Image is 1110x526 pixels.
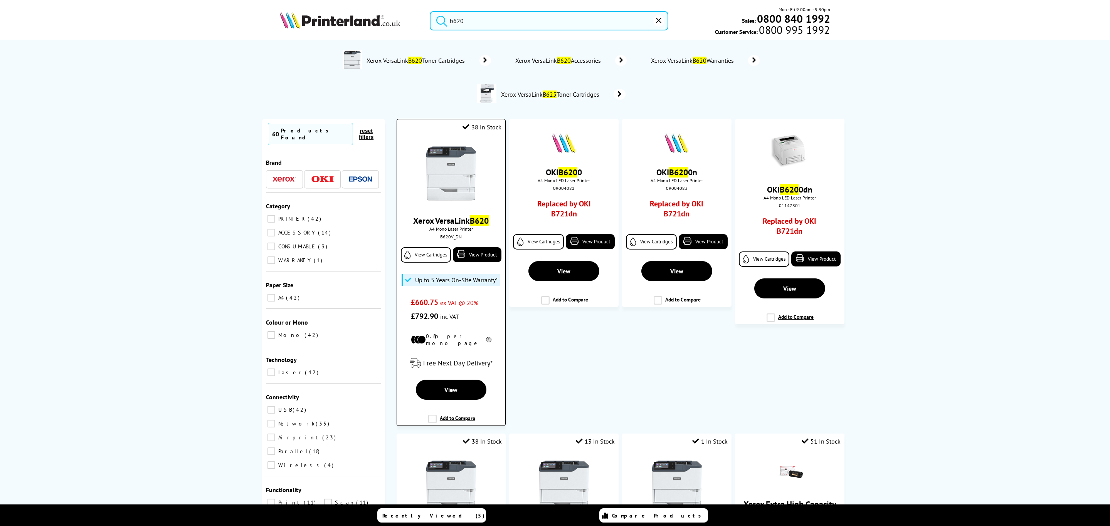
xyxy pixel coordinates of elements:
div: Products Found [281,127,349,141]
span: 42 [286,294,301,301]
label: Add to Compare [541,296,588,311]
span: Parallel [276,448,308,455]
span: Functionality [266,486,301,494]
span: Print [276,499,303,506]
span: 3 [318,243,329,250]
span: Technology [266,356,297,364]
a: Xerox VersaLinkB620Accessories [514,55,627,66]
span: View [557,267,570,275]
mark: B620 [408,57,422,64]
input: A4 42 [267,294,275,302]
span: Customer Service: [715,26,830,35]
span: Free Next Day Delivery* [423,358,493,367]
div: 01147801 [741,203,838,208]
a: View [641,261,712,281]
span: A4 Mono Laser Printer [401,226,501,232]
li: 0.8p per mono page [411,333,491,347]
label: Add to Compare [767,313,814,328]
img: minislashes.png [662,132,691,154]
span: A4 Mono LED Laser Printer [739,195,840,201]
span: Compare Products [612,512,705,519]
input: USB 42 [267,406,275,414]
a: 0800 840 1992 [756,15,830,22]
a: Xerox VersaLinkB620Toner Cartridges [366,50,491,71]
div: 38 In Stock [463,437,502,445]
span: ACCESSORY [276,229,317,236]
span: Paper Size [266,281,293,289]
span: £792.90 [411,311,438,321]
span: Recently Viewed (5) [382,512,485,519]
a: View [416,380,486,400]
img: xerox-b620-front-main-small.jpg [422,459,480,516]
span: 11 [356,499,370,506]
a: OKIB6200 [546,167,582,178]
span: A4 Mono LED Laser Printer [626,178,727,183]
a: Xerox VersaLinkB620Warranties [650,55,760,66]
img: Printerland Logo [280,12,400,28]
a: View Cartridges [513,234,563,250]
span: A4 Mono LED Laser Printer [513,178,614,183]
span: Connectivity [266,393,299,401]
a: View Product [791,251,840,266]
span: 60 [272,130,279,138]
a: View Cartridges [401,247,451,263]
span: 23 [322,434,338,441]
a: View [754,278,825,298]
span: Wireless [276,462,323,469]
span: 35 [316,420,331,427]
span: 18 [309,448,321,455]
span: ex VAT @ 20% [440,299,478,307]
a: View [528,261,599,281]
span: 0800 995 1992 [758,26,830,34]
a: OKIB6200dn [767,184,812,195]
img: minislashes.png [550,132,579,154]
label: Add to Compare [428,415,475,429]
div: B620V_DN [403,234,499,240]
span: PRINTER [276,215,307,222]
span: Laser [276,369,304,376]
a: View Cartridges [626,234,676,250]
a: Replaced by OKI B721dn [523,199,605,223]
input: PRINTER 42 [267,215,275,223]
div: modal_delivery [401,352,501,374]
span: Colour or Mono [266,318,308,326]
div: 09004083 [628,185,725,191]
input: Wireless 4 [267,461,275,469]
div: 09004082 [515,185,612,191]
b: 0800 840 1992 [757,12,830,26]
mark: B625 [543,90,557,98]
span: Xerox VersaLink Toner Cartridges [500,90,602,98]
span: View [444,386,457,394]
img: Xerox [273,176,296,182]
span: WARRANTY [276,257,313,264]
a: View Cartridges [739,251,789,267]
span: Xerox VersaLink Toner Cartridges [366,57,468,64]
a: Xerox VersaLinkB620 [413,215,489,226]
div: 1 In Stock [692,437,728,445]
input: WARRANTY 1 [267,256,275,264]
input: Search product or [430,11,668,30]
input: Print 11 [267,499,275,506]
input: Parallel 18 [267,447,275,455]
img: Epson [349,176,372,182]
span: 42 [305,369,320,376]
a: View Product [679,234,728,249]
a: Replaced by OKI B721dn [749,216,830,240]
span: Mon - Fri 9:00am - 5:30pm [779,6,830,13]
img: xerox-b620-front-main-small.jpg [422,144,480,202]
span: Xerox VersaLink Accessories [514,57,604,64]
span: View [670,267,683,275]
a: View Product [453,247,501,262]
span: Category [266,202,290,210]
span: A4 [276,294,285,301]
label: Add to Compare [654,296,701,311]
span: 42 [304,332,320,338]
input: CONSUMABLE 3 [267,243,275,250]
a: View Product [566,234,615,249]
mark: B620 [470,215,489,226]
span: 14 [318,229,333,236]
span: inc VAT [440,313,459,320]
span: Network [276,420,315,427]
input: Scan 11 [324,499,332,506]
a: OKIB6200n [656,167,697,178]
